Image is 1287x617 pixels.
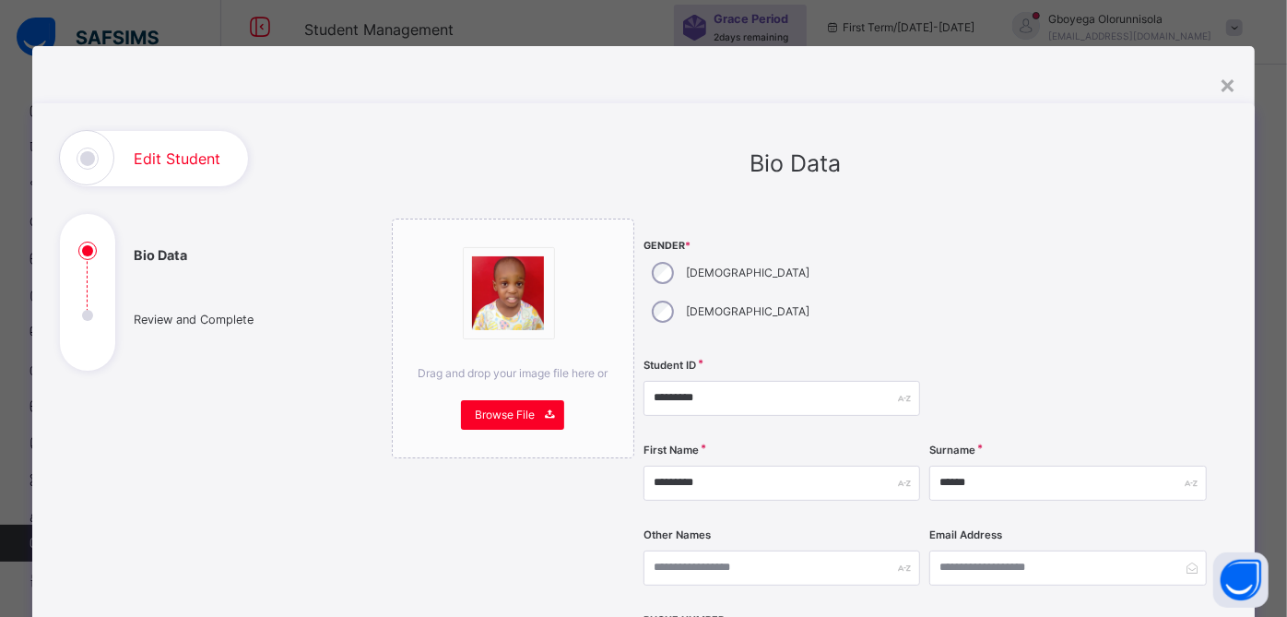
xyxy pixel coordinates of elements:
[929,443,975,458] label: Surname
[929,528,1002,543] label: Email Address
[392,219,634,458] div: bannerImageDrag and drop your image file here orBrowse File
[1219,65,1236,103] div: ×
[750,149,842,177] span: Bio Data
[643,358,696,374] label: Student ID
[475,407,535,423] span: Browse File
[418,366,608,380] span: Drag and drop your image file here or
[1213,552,1269,608] button: Open asap
[643,239,921,254] span: Gender
[472,256,544,330] img: bannerImage
[687,265,810,281] label: [DEMOGRAPHIC_DATA]
[643,528,711,543] label: Other Names
[134,151,220,166] h1: Edit Student
[687,303,810,320] label: [DEMOGRAPHIC_DATA]
[643,443,699,458] label: First Name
